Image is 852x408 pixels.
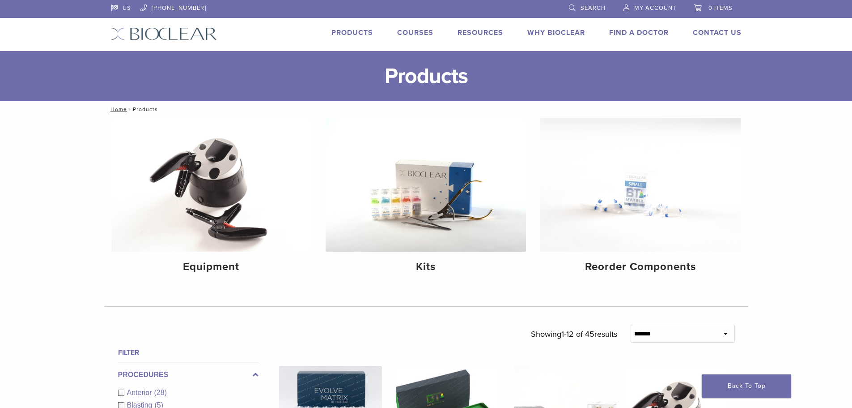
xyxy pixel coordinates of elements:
[104,101,748,117] nav: Products
[397,28,433,37] a: Courses
[118,347,259,358] h4: Filter
[540,118,741,281] a: Reorder Components
[458,28,503,37] a: Resources
[111,27,217,40] img: Bioclear
[708,4,733,12] span: 0 items
[540,118,741,252] img: Reorder Components
[634,4,676,12] span: My Account
[108,106,127,112] a: Home
[331,28,373,37] a: Products
[527,28,585,37] a: Why Bioclear
[581,4,606,12] span: Search
[119,259,305,275] h4: Equipment
[118,369,259,380] label: Procedures
[531,325,617,344] p: Showing results
[333,259,519,275] h4: Kits
[561,329,594,339] span: 1-12 of 45
[609,28,669,37] a: Find A Doctor
[702,374,791,398] a: Back To Top
[326,118,526,281] a: Kits
[127,389,154,396] span: Anterior
[326,118,526,252] img: Kits
[547,259,733,275] h4: Reorder Components
[127,107,133,112] span: /
[154,389,167,396] span: (28)
[693,28,742,37] a: Contact Us
[111,118,312,281] a: Equipment
[111,118,312,252] img: Equipment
